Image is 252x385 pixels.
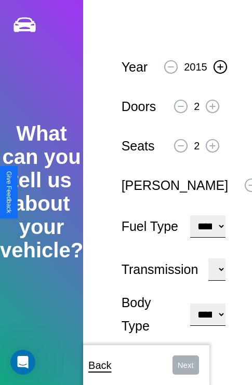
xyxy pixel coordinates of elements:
div: Give Feedback [5,171,12,213]
button: Next [173,355,199,375]
p: Doors [122,95,156,118]
p: [PERSON_NAME] [122,174,229,197]
p: Year [122,56,148,79]
iframe: Intercom live chat [10,350,35,375]
p: Fuel Type [122,215,180,238]
p: Back [88,356,111,375]
p: Transmission [122,258,198,281]
p: Seats [122,134,155,158]
p: 2 [194,136,200,155]
p: 2015 [184,58,207,76]
p: 2 [194,97,200,116]
p: Body Type [122,291,180,338]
